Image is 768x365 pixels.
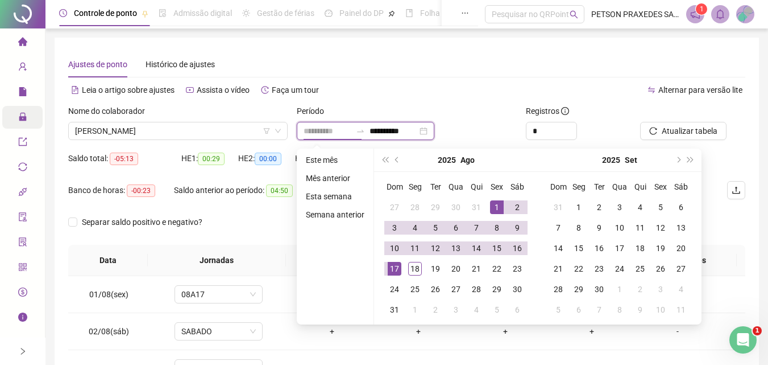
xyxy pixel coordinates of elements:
[548,300,568,320] td: 2025-10-05
[68,184,174,197] div: Banco de horas:
[301,190,369,203] li: Esta semana
[662,125,717,137] span: Atualizar tabela
[384,218,405,238] td: 2025-08-03
[671,259,691,279] td: 2025-09-27
[388,221,401,235] div: 3
[18,333,27,355] span: gift
[589,177,609,197] th: Ter
[671,238,691,259] td: 2025-09-20
[127,184,155,197] span: -00:23
[466,177,487,197] th: Qui
[297,105,331,117] label: Período
[572,241,586,255] div: 15
[408,262,422,276] div: 18
[148,245,285,276] th: Jornadas
[142,10,148,17] span: pushpin
[405,177,425,197] th: Seg
[526,105,569,117] span: Registros
[649,127,657,135] span: reload
[425,300,446,320] td: 2025-09-02
[490,241,504,255] div: 15
[507,238,528,259] td: 2025-08-16
[737,6,754,23] img: 12894
[75,122,281,140] span: ANA CRISTINA CAVALCANTE BERNARDO
[446,300,466,320] td: 2025-09-03
[592,262,606,276] div: 23
[255,153,281,165] span: 00:00
[650,259,671,279] td: 2025-09-26
[572,262,586,276] div: 22
[470,200,483,214] div: 31
[572,303,586,317] div: 6
[613,262,626,276] div: 24
[466,279,487,300] td: 2025-08-28
[674,282,688,296] div: 4
[198,153,225,165] span: 00:29
[568,177,589,197] th: Seg
[548,279,568,300] td: 2025-09-28
[568,279,589,300] td: 2025-09-29
[89,290,128,299] span: 01/08(sex)
[630,218,650,238] td: 2025-09-11
[384,279,405,300] td: 2025-08-24
[490,200,504,214] div: 1
[470,262,483,276] div: 21
[470,221,483,235] div: 7
[650,197,671,218] td: 2025-09-05
[696,3,707,15] sup: 1
[429,241,442,255] div: 12
[449,303,463,317] div: 3
[568,300,589,320] td: 2025-10-06
[471,325,539,338] div: +
[470,303,483,317] div: 4
[18,132,27,155] span: export
[633,282,647,296] div: 2
[384,177,405,197] th: Dom
[684,149,697,171] button: super-next-year
[82,85,175,95] span: Leia o artigo sobre ajustes
[589,238,609,259] td: 2025-09-16
[388,241,401,255] div: 10
[630,177,650,197] th: Qui
[589,300,609,320] td: 2025-10-07
[438,149,456,171] button: year panel
[490,221,504,235] div: 8
[589,218,609,238] td: 2025-09-09
[466,259,487,279] td: 2025-08-21
[174,184,306,197] div: Saldo anterior ao período:
[425,218,446,238] td: 2025-08-05
[613,200,626,214] div: 3
[507,177,528,197] th: Sáb
[510,303,524,317] div: 6
[609,259,630,279] td: 2025-09-24
[68,60,127,69] span: Ajustes de ponto
[74,9,137,18] span: Controle de ponto
[558,325,626,338] div: +
[425,238,446,259] td: 2025-08-12
[238,152,295,165] div: HE 2:
[446,238,466,259] td: 2025-08-13
[630,259,650,279] td: 2025-09-25
[446,177,466,197] th: Qua
[548,259,568,279] td: 2025-09-21
[275,128,281,134] span: down
[384,259,405,279] td: 2025-08-17
[449,200,463,214] div: 30
[405,300,425,320] td: 2025-09-01
[301,153,369,167] li: Este mês
[671,197,691,218] td: 2025-09-06
[591,8,679,20] span: PETSON PRAXEDES SANT - PlenaPharma
[159,9,167,17] span: file-done
[77,216,207,228] span: Separar saldo positivo e negativo?
[658,85,742,95] span: Alternar para versão lite
[630,238,650,259] td: 2025-09-18
[257,9,314,18] span: Gestão de férias
[671,177,691,197] th: Sáb
[551,241,565,255] div: 14
[609,279,630,300] td: 2025-10-01
[633,221,647,235] div: 11
[408,221,422,235] div: 4
[690,9,700,19] span: notification
[630,197,650,218] td: 2025-09-04
[446,279,466,300] td: 2025-08-27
